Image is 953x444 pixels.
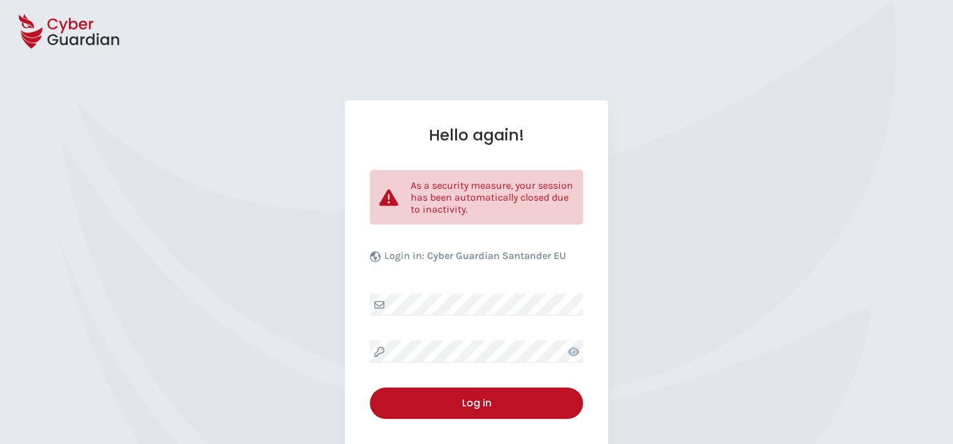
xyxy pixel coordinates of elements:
[384,250,566,268] p: Login in:
[370,125,583,145] h1: Hello again!
[379,396,574,411] div: Log in
[411,179,574,215] p: As a security measure, your session has been automatically closed due to inactivity.
[370,388,583,419] button: Log in
[427,250,566,262] b: Cyber Guardian Santander EU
